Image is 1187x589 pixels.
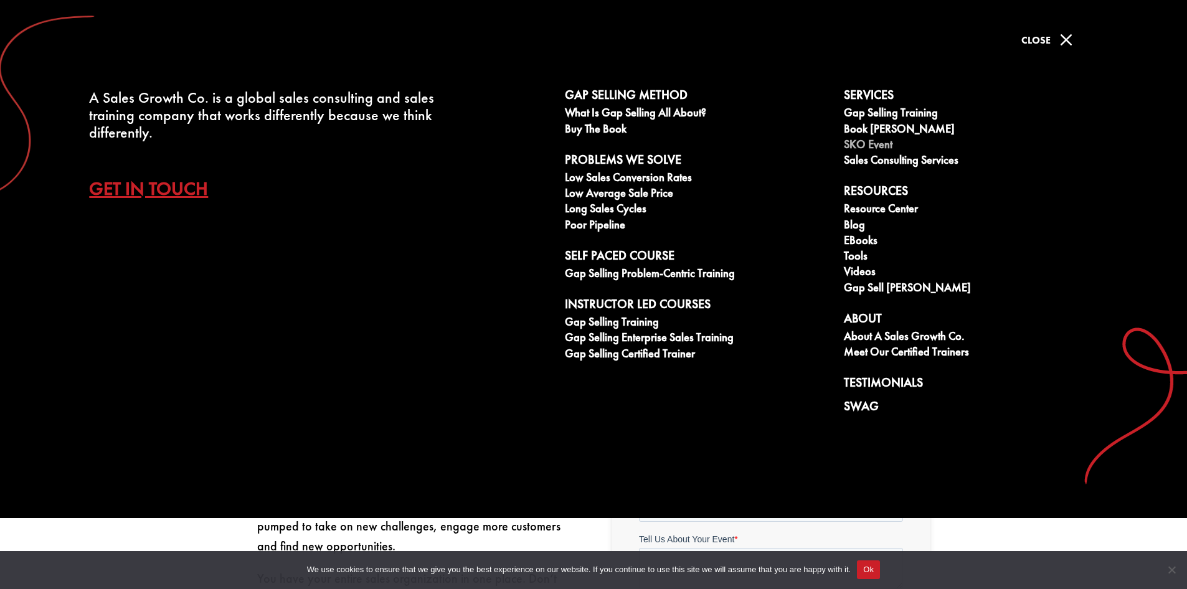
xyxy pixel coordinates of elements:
a: Blog [844,219,1109,234]
a: Gap Sell [PERSON_NAME] [844,281,1109,297]
span: Close [1021,34,1051,47]
a: SKO Event [844,138,1109,154]
button: Ok [857,560,880,579]
div: A Sales Growth Co. is a global sales consulting and sales training company that works differently... [89,89,443,141]
p: Give your sales team the push that will get them going a little further than they are used to. Ge... [257,476,575,568]
a: Problems We Solve [565,153,830,171]
a: Buy The Book [565,123,830,138]
a: Low Sales Conversion Rates [565,171,830,187]
a: Resource Center [844,202,1109,218]
a: Get In Touch [89,166,227,210]
a: Gap Selling Method [565,88,830,106]
a: Gap Selling Training [844,106,1109,122]
a: Gap Selling Training [565,316,830,331]
a: Testimonials [844,375,1109,394]
a: Gap Selling Enterprise Sales Training [565,331,830,347]
span: We use cookies to ensure that we give you the best experience on our website. If you continue to ... [307,563,851,576]
a: Tools [844,250,1109,265]
a: Low Average Sale Price [565,187,830,202]
span: M [1054,27,1079,52]
a: Poor Pipeline [565,219,830,234]
a: Resources [844,184,1109,202]
a: Swag [844,399,1109,418]
a: eBooks [844,234,1109,250]
a: About A Sales Growth Co. [844,330,1109,346]
a: Self Paced Course [565,248,830,267]
a: About [844,311,1109,330]
a: Gap Selling Problem-Centric Training [565,267,830,283]
a: Instructor Led Courses [565,297,830,316]
a: What is Gap Selling all about? [565,106,830,122]
a: Services [844,88,1109,106]
span: No [1165,563,1178,576]
a: Book [PERSON_NAME] [844,123,1109,138]
a: Long Sales Cycles [565,202,830,218]
a: Gap Selling Certified Trainer [565,347,830,363]
a: Sales Consulting Services [844,154,1109,169]
a: Videos [844,265,1109,281]
a: Meet our Certified Trainers [844,346,1109,361]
